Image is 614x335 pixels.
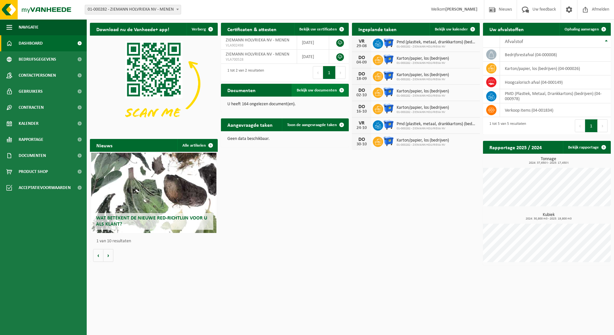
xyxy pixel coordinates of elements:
span: Bekijk uw kalender [435,27,468,31]
td: hoogcalorisch afval (04-000149) [500,75,611,89]
a: Bekijk uw kalender [430,23,479,36]
a: Toon de aangevraagde taken [282,118,348,131]
p: Geen data beschikbaar. [227,137,342,141]
span: 01-000282 - ZIEMANN HOLVRIEKA NV [397,78,449,82]
div: 1 tot 2 van 2 resultaten [224,65,264,80]
div: 02-10 [355,93,368,98]
button: Next [336,66,346,79]
div: DO [355,104,368,109]
span: 01-000282 - ZIEMANN HOLVRIEKA NV [397,127,477,131]
h2: Rapportage 2025 / 2024 [483,141,548,153]
span: Rapportage [19,132,43,148]
p: U heeft 164 ongelezen document(en). [227,102,342,107]
h2: Nieuws [90,139,119,151]
span: Pmd (plastiek, metaal, drankkartons) (bedrijven) [397,122,477,127]
span: Toon de aangevraagde taken [287,123,337,127]
span: Pmd (plastiek, metaal, drankkartons) (bedrijven) [397,40,477,45]
button: Vorige [93,249,103,262]
span: Bedrijfsgegevens [19,51,56,67]
span: 01-000282 - ZIEMANN HOLVRIEKA NV - MENEN [85,5,181,14]
a: Wat betekent de nieuwe RED-richtlijn voor u als klant? [91,153,216,233]
a: Alle artikelen [177,139,217,152]
h3: Tonnage [486,157,611,165]
span: 01-000282 - ZIEMANN HOLVRIEKA NV [397,61,449,65]
img: WB-1100-HPE-BE-01 [383,54,394,65]
span: 01-000282 - ZIEMANN HOLVRIEKA NV [397,45,477,49]
span: Dashboard [19,35,43,51]
span: Documenten [19,148,46,164]
span: Karton/papier, los (bedrijven) [397,56,449,61]
button: Previous [575,119,585,132]
div: DO [355,88,368,93]
div: DO [355,72,368,77]
button: Previous [313,66,323,79]
span: ZIEMANN HOLVRIEKA NV - MENEN [226,38,289,43]
td: [DATE] [297,36,329,50]
a: Ophaling aanvragen [559,23,610,36]
h2: Download nu de Vanheede+ app! [90,23,176,35]
h2: Ingeplande taken [352,23,403,35]
span: Wat betekent de nieuwe RED-richtlijn voor u als klant? [96,216,207,227]
td: karton/papier, los (bedrijven) (04-000026) [500,62,611,75]
button: Volgende [103,249,113,262]
a: Bekijk uw certificaten [294,23,348,36]
span: ZIEMANN HOLVRIEKA NV - MENEN [226,52,289,57]
span: Karton/papier, los (bedrijven) [397,138,449,143]
img: WB-1100-HPE-BE-01 [383,136,394,147]
span: Contactpersonen [19,67,56,83]
img: WB-1100-HPE-BE-01 [383,119,394,130]
td: verkoop items (04-001834) [500,103,611,117]
span: 2024: 30,800 m3 - 2025: 19,800 m3 [486,217,611,220]
span: Gebruikers [19,83,43,99]
td: PMD (Plastiek, Metaal, Drankkartons) (bedrijven) (04-000978) [500,89,611,103]
button: 1 [323,66,336,79]
img: WB-1100-HPE-BE-01 [383,87,394,98]
button: 1 [585,119,598,132]
div: VR [355,121,368,126]
span: 2024: 37,650 t - 2025: 17,450 t [486,161,611,165]
span: Bekijk uw certificaten [299,27,337,31]
span: Ophaling aanvragen [565,27,599,31]
img: WB-1100-HPE-BE-01 [383,103,394,114]
span: VLA700528 [226,57,292,62]
span: Product Shop [19,164,48,180]
p: 1 van 10 resultaten [96,239,215,244]
span: 01-000282 - ZIEMANN HOLVRIEKA NV [397,110,449,114]
span: VLA902498 [226,43,292,48]
img: WB-1100-HPE-BE-01 [383,70,394,81]
span: Acceptatievoorwaarden [19,180,71,196]
strong: [PERSON_NAME] [445,7,478,12]
h3: Kubiek [486,213,611,220]
span: Karton/papier, los (bedrijven) [397,105,449,110]
button: Verberg [187,23,217,36]
span: Contracten [19,99,44,116]
img: WB-1100-HPE-BE-01 [383,38,394,48]
h2: Uw afvalstoffen [483,23,530,35]
span: Navigatie [19,19,39,35]
h2: Aangevraagde taken [221,118,279,131]
img: Download de VHEPlus App [90,36,218,132]
div: 24-10 [355,126,368,130]
span: 01-000282 - ZIEMANN HOLVRIEKA NV [397,94,449,98]
h2: Documenten [221,84,262,96]
td: bedrijfsrestafval (04-000008) [500,48,611,62]
div: 29-08 [355,44,368,48]
span: 01-000282 - ZIEMANN HOLVRIEKA NV [397,143,449,147]
div: 16-10 [355,109,368,114]
div: 30-10 [355,142,368,147]
h2: Certificaten & attesten [221,23,283,35]
div: DO [355,55,368,60]
span: Kalender [19,116,39,132]
div: 18-09 [355,77,368,81]
div: 04-09 [355,60,368,65]
a: Bekijk uw documenten [292,84,348,97]
span: Karton/papier, los (bedrijven) [397,89,449,94]
td: [DATE] [297,50,329,64]
span: Verberg [192,27,206,31]
a: Bekijk rapportage [563,141,610,154]
button: Next [598,119,608,132]
span: Karton/papier, los (bedrijven) [397,73,449,78]
span: Bekijk uw documenten [297,88,337,92]
div: VR [355,39,368,44]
